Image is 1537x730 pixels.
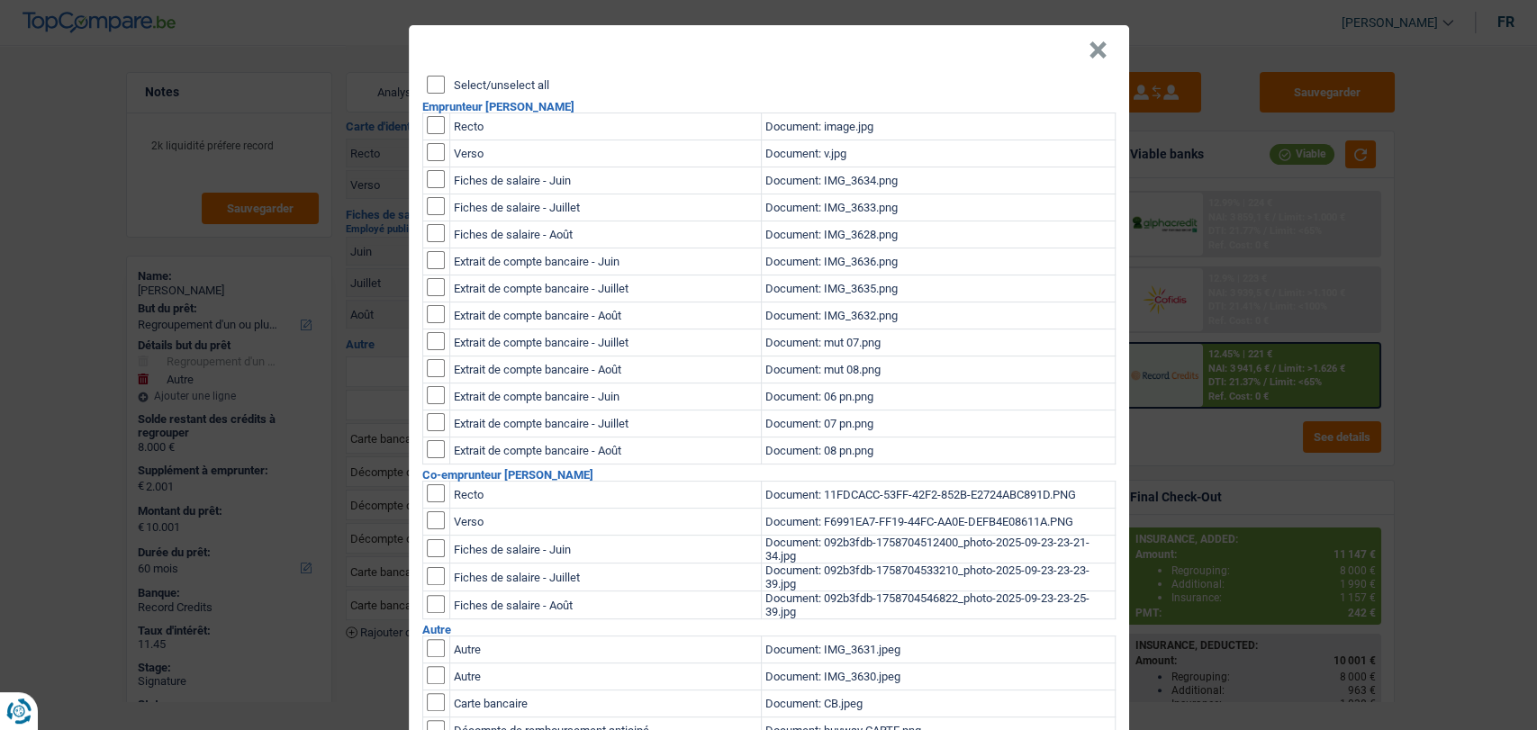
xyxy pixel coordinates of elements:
td: Document: mut 07.png [761,329,1115,356]
td: Fiches de salaire - Août [449,591,761,619]
td: Fiches de salaire - Juin [449,536,761,563]
td: Extrait de compte bancaire - Août [449,356,761,383]
td: Fiches de salaire - Août [449,221,761,248]
h2: Co-emprunteur [PERSON_NAME] [422,469,1116,481]
td: Document: 07 pn.png [761,410,1115,437]
td: Document: CB.jpeg [761,690,1115,717]
h2: Emprunteur [PERSON_NAME] [422,101,1116,113]
td: Extrait de compte bancaire - Juin [449,383,761,410]
td: Recto [449,113,761,140]
td: Document: IMG_3635.png [761,275,1115,302]
label: Select/unselect all [454,79,549,91]
td: Document: 092b3fdb-1758704533210_photo-2025-09-23-23-23-39.jpg [761,563,1115,591]
td: Document: 11FDCACC-53FF-42F2-852B-E2724ABC891D.PNG [761,482,1115,509]
td: Autre [449,663,761,690]
td: Document: IMG_3633.png [761,194,1115,221]
td: Document: 08 pn.png [761,437,1115,464]
button: Close [1089,41,1108,59]
td: Document: v.jpg [761,140,1115,167]
td: Document: F6991EA7-FF19-44FC-AA0E-DEFB4E08611A.PNG [761,509,1115,536]
td: Document: IMG_3631.jpeg [761,636,1115,663]
td: Document: 06 pn.png [761,383,1115,410]
td: Verso [449,509,761,536]
td: Extrait de compte bancaire - Juin [449,248,761,275]
td: Autre [449,636,761,663]
td: Fiches de salaire - Juillet [449,194,761,221]
td: Document: IMG_3636.png [761,248,1115,275]
td: Document: mut 08.png [761,356,1115,383]
td: Document: IMG_3628.png [761,221,1115,248]
td: Document: image.jpg [761,113,1115,140]
td: Extrait de compte bancaire - Août [449,302,761,329]
td: Extrait de compte bancaire - Juillet [449,275,761,302]
td: Document: 092b3fdb-1758704546822_photo-2025-09-23-23-25-39.jpg [761,591,1115,619]
td: Document: IMG_3634.png [761,167,1115,194]
td: Extrait de compte bancaire - Juillet [449,410,761,437]
td: Fiches de salaire - Juillet [449,563,761,591]
td: Document: 092b3fdb-1758704512400_photo-2025-09-23-23-21-34.jpg [761,536,1115,563]
td: Fiches de salaire - Juin [449,167,761,194]
td: Carte bancaire [449,690,761,717]
h2: Autre [422,624,1116,635]
td: Document: IMG_3632.png [761,302,1115,329]
td: Verso [449,140,761,167]
td: Extrait de compte bancaire - Août [449,437,761,464]
td: Document: IMG_3630.jpeg [761,663,1115,690]
td: Recto [449,482,761,509]
td: Extrait de compte bancaire - Juillet [449,329,761,356]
